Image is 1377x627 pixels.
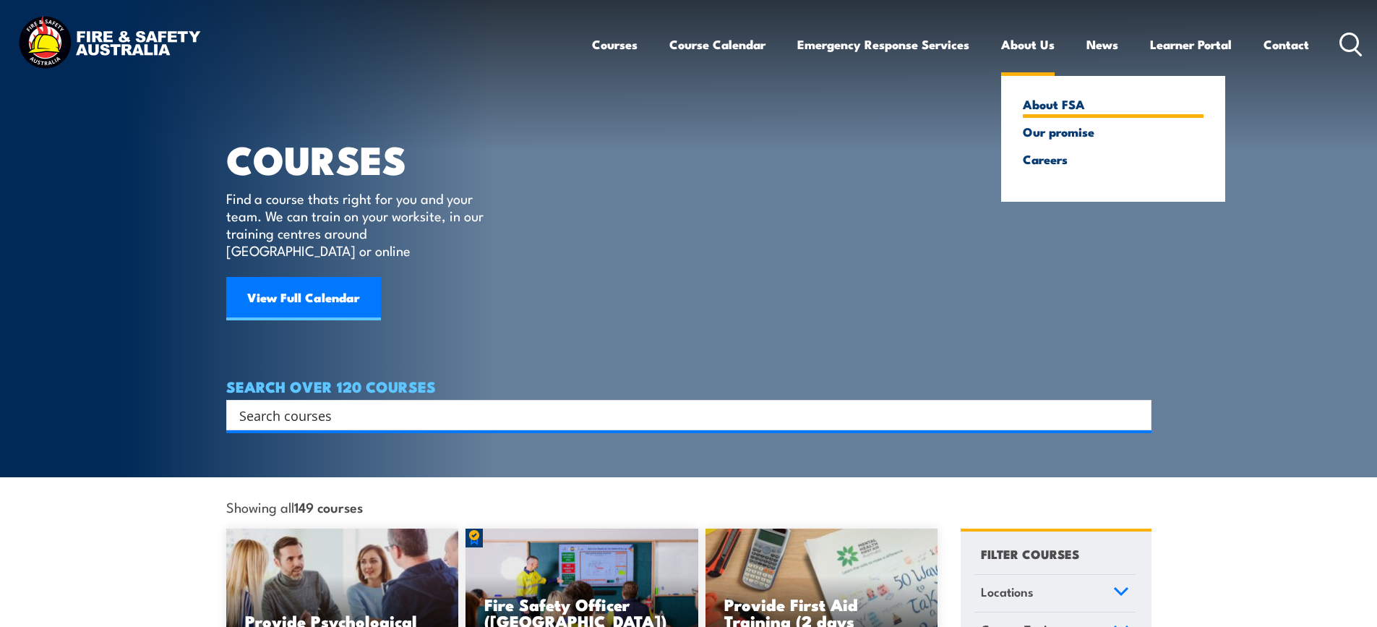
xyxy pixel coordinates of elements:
[1023,125,1204,138] a: Our promise
[1023,98,1204,111] a: About FSA
[294,497,363,516] strong: 149 courses
[242,405,1123,425] form: Search form
[1001,25,1055,64] a: About Us
[592,25,638,64] a: Courses
[226,499,363,514] span: Showing all
[1126,405,1146,425] button: Search magnifier button
[226,378,1151,394] h4: SEARCH OVER 120 COURSES
[1264,25,1309,64] a: Contact
[239,404,1120,426] input: Search input
[1086,25,1118,64] a: News
[981,582,1034,602] span: Locations
[974,575,1136,613] a: Locations
[1023,153,1204,166] a: Careers
[1150,25,1232,64] a: Learner Portal
[669,25,765,64] a: Course Calendar
[226,142,505,176] h1: COURSES
[226,189,490,259] p: Find a course thats right for you and your team. We can train on your worksite, in our training c...
[226,277,381,320] a: View Full Calendar
[797,25,969,64] a: Emergency Response Services
[981,544,1079,563] h4: FILTER COURSES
